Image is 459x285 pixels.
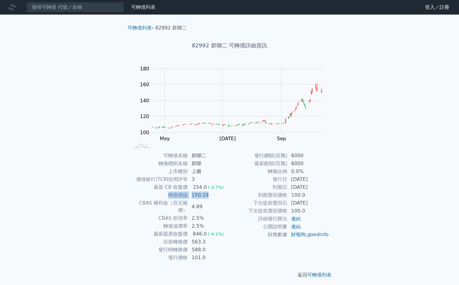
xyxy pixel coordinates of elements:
[123,41,336,50] h1: 82992 群聯二 可轉債詳細資訊
[287,160,329,168] td: 6000
[229,215,287,223] td: 詳細發行辦法
[140,114,149,119] tspan: 120
[229,207,287,215] td: 下次提前賣回價格
[420,2,454,12] a: 登入／註冊
[130,175,188,183] td: 擔保銀行/TCRI信用評等
[208,185,224,190] span: (-3.7%)
[219,136,236,141] tspan: [DATE]
[130,152,188,160] td: 可轉債名稱
[188,191,229,199] td: 150.19
[188,246,229,254] td: 588.0
[140,98,149,103] tspan: 140
[287,231,329,239] td: ,
[229,168,287,175] td: 轉換比例
[140,82,149,87] tspan: 160
[277,136,286,141] tspan: Sep
[429,256,459,285] div: 聊天小工具
[229,199,287,207] td: 下次提前賣回日
[188,214,229,222] td: 2.5%
[287,152,329,160] td: 6000
[130,214,188,222] td: CBAS 折現率
[429,256,459,285] iframe: Chat Widget
[137,66,331,141] g: Chart
[287,183,329,191] td: [DATE]
[208,232,224,236] span: (-4.1%)
[140,66,149,72] tspan: 180
[287,191,329,199] td: 100.0
[130,230,188,238] td: 最新股票收盤價
[155,24,187,32] li: 82992 群聯二
[188,168,229,175] td: 上櫃
[229,152,287,160] td: 發行總額(百萬)
[130,183,188,191] td: 最新 CB 收盤價
[229,183,287,191] td: 到期日
[140,130,149,135] tspan: 100
[130,254,188,262] td: 發行價格
[127,24,154,32] li: ›
[307,272,331,278] a: 可轉債列表
[307,232,328,237] a: goodinfo
[131,4,155,10] a: 可轉債列表
[160,136,170,141] tspan: May
[188,160,229,168] td: 群聯
[188,199,229,214] td: 4.89
[130,222,188,230] td: 轉換溢價率
[291,224,301,229] a: 連結
[287,199,329,207] td: [DATE]
[229,175,287,183] td: 發行日
[130,246,188,254] td: 發行時轉換價
[291,216,301,222] a: 連結
[287,175,329,183] td: [DATE]
[130,199,188,214] td: CBAS 權利金（百元報價）
[192,230,208,238] div: 846.0
[127,25,152,31] a: 可轉債列表
[130,238,188,246] td: 目前轉換價
[130,160,188,168] td: 轉換標的名稱
[229,231,287,239] td: 財務數據
[229,191,287,199] td: 到期賣回價格
[188,222,229,230] td: 2.5%
[291,232,306,237] a: 財報狗
[229,160,287,168] td: 最新餘額(百萬)
[229,223,287,231] td: 公開說明書
[188,175,229,183] td: 3
[188,254,229,262] td: 101.0
[130,191,188,199] td: 轉換價值
[287,168,329,175] td: 0.0%
[192,184,208,191] div: 154.0
[287,207,329,215] td: 100.0
[188,152,229,160] td: 群聯二
[188,238,229,246] td: 563.3
[27,2,124,12] input: 搜尋可轉債 代號／名稱
[123,271,336,279] p: 返回
[130,168,188,175] td: 上市櫃別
